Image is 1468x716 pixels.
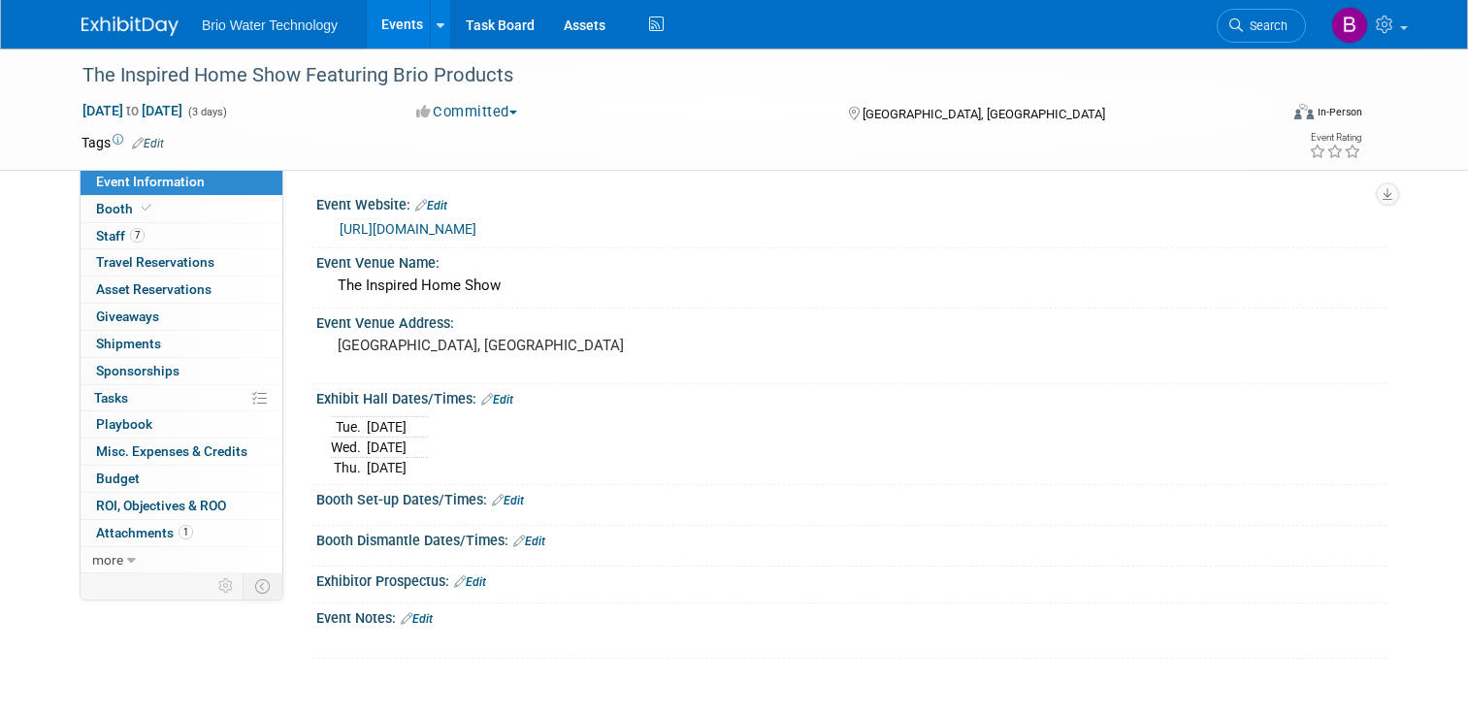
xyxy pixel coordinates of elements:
[513,535,545,548] a: Edit
[1217,9,1306,43] a: Search
[1331,7,1368,44] img: Brandye Gahagan
[132,137,164,150] a: Edit
[316,248,1386,273] div: Event Venue Name:
[340,221,476,237] a: [URL][DOMAIN_NAME]
[186,106,227,118] span: (3 days)
[1294,104,1314,119] img: Format-Inperson.png
[96,228,145,244] span: Staff
[96,363,179,378] span: Sponsorships
[202,17,338,33] span: Brio Water Technology
[415,199,447,212] a: Edit
[244,573,283,599] td: Toggle Event Tabs
[96,416,152,432] span: Playbook
[96,309,159,324] span: Giveaways
[179,525,193,539] span: 1
[81,520,282,546] a: Attachments1
[338,337,741,354] pre: [GEOGRAPHIC_DATA], [GEOGRAPHIC_DATA]
[81,411,282,438] a: Playbook
[81,277,282,303] a: Asset Reservations
[81,169,282,195] a: Event Information
[81,249,282,276] a: Travel Reservations
[81,466,282,492] a: Budget
[1309,133,1361,143] div: Event Rating
[81,358,282,384] a: Sponsorships
[454,575,486,589] a: Edit
[96,525,193,540] span: Attachments
[401,612,433,626] a: Edit
[94,390,128,406] span: Tasks
[331,417,367,438] td: Tue.
[331,271,1372,301] div: The Inspired Home Show
[96,498,226,513] span: ROI, Objectives & ROO
[96,336,161,351] span: Shipments
[81,493,282,519] a: ROI, Objectives & ROO
[1317,105,1362,119] div: In-Person
[81,331,282,357] a: Shipments
[331,458,367,478] td: Thu.
[316,190,1386,215] div: Event Website:
[92,552,123,568] span: more
[82,102,183,119] span: [DATE] [DATE]
[96,281,212,297] span: Asset Reservations
[130,228,145,243] span: 7
[81,196,282,222] a: Booth
[81,547,282,573] a: more
[76,58,1254,93] div: The Inspired Home Show Featuring Brio Products
[1243,18,1288,33] span: Search
[316,384,1386,409] div: Exhibit Hall Dates/Times:
[863,107,1105,121] span: [GEOGRAPHIC_DATA], [GEOGRAPHIC_DATA]
[81,223,282,249] a: Staff7
[316,603,1386,629] div: Event Notes:
[96,443,247,459] span: Misc. Expenses & Credits
[96,201,155,216] span: Booth
[82,133,164,152] td: Tags
[316,567,1386,592] div: Exhibitor Prospectus:
[81,385,282,411] a: Tasks
[1173,101,1362,130] div: Event Format
[331,438,367,458] td: Wed.
[123,103,142,118] span: to
[409,102,525,122] button: Committed
[81,304,282,330] a: Giveaways
[96,471,140,486] span: Budget
[210,573,244,599] td: Personalize Event Tab Strip
[316,309,1386,333] div: Event Venue Address:
[81,439,282,465] a: Misc. Expenses & Credits
[367,438,407,458] td: [DATE]
[492,494,524,507] a: Edit
[367,417,407,438] td: [DATE]
[481,393,513,407] a: Edit
[82,16,179,36] img: ExhibitDay
[316,526,1386,551] div: Booth Dismantle Dates/Times:
[96,174,205,189] span: Event Information
[142,203,151,213] i: Booth reservation complete
[316,485,1386,510] div: Booth Set-up Dates/Times:
[96,254,214,270] span: Travel Reservations
[367,458,407,478] td: [DATE]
